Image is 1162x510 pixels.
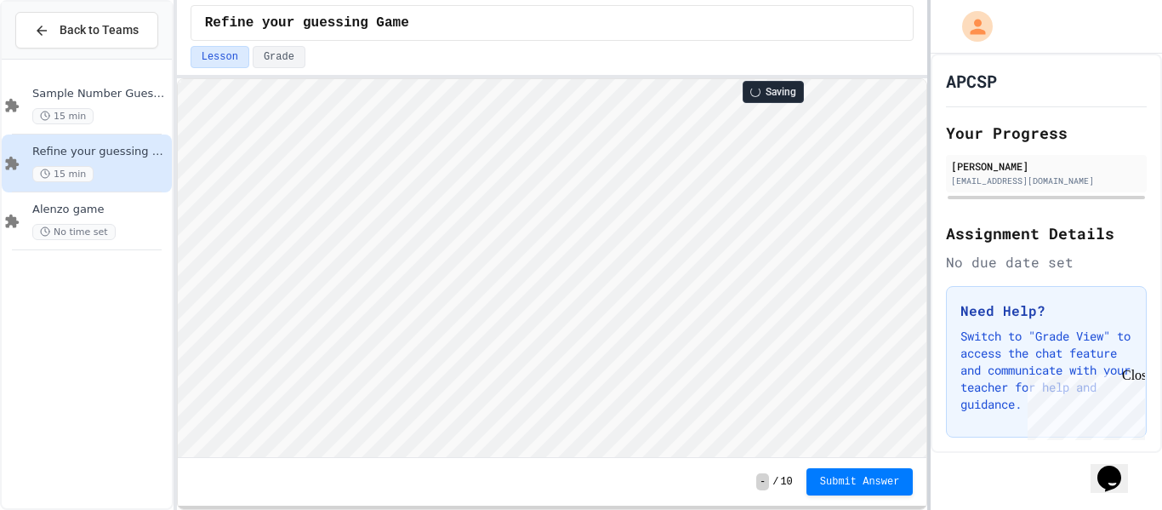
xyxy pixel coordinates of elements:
[15,12,158,49] button: Back to Teams
[32,108,94,124] span: 15 min
[178,79,927,457] iframe: Snap! Programming Environment
[205,13,409,33] span: Refine your guessing Game
[191,46,249,68] button: Lesson
[946,252,1147,272] div: No due date set
[1021,368,1145,440] iframe: chat widget
[7,7,117,108] div: Chat with us now!Close
[756,473,769,490] span: -
[806,468,914,496] button: Submit Answer
[951,175,1142,187] div: [EMAIL_ADDRESS][DOMAIN_NAME]
[32,166,94,182] span: 15 min
[253,46,305,68] button: Grade
[946,221,1147,245] h2: Assignment Details
[1091,442,1145,493] iframe: chat widget
[32,224,116,240] span: No time set
[946,69,997,93] h1: APCSP
[944,7,997,46] div: My Account
[32,145,168,159] span: Refine your guessing Game
[820,475,900,489] span: Submit Answer
[32,203,168,217] span: Alenzo game
[772,475,778,489] span: /
[960,301,1132,321] h3: Need Help?
[60,21,139,39] span: Back to Teams
[960,328,1132,413] p: Switch to "Grade View" to access the chat feature and communicate with your teacher for help and ...
[766,85,796,99] span: Saving
[946,121,1147,145] h2: Your Progress
[951,158,1142,174] div: [PERSON_NAME]
[32,87,168,101] span: Sample Number Guessing Game
[780,475,792,489] span: 10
